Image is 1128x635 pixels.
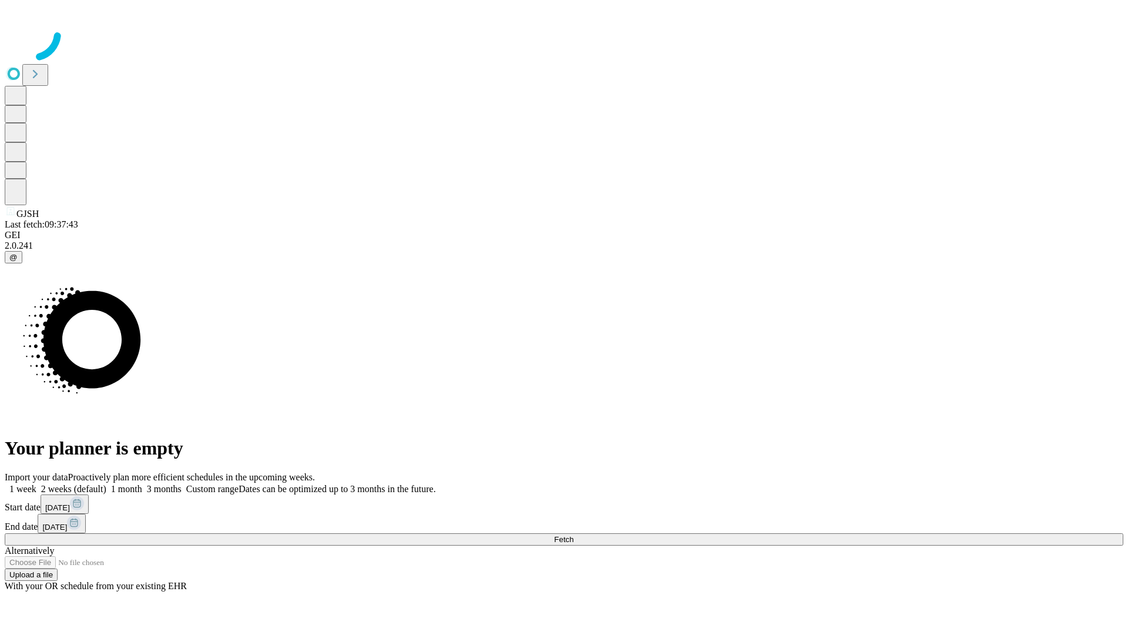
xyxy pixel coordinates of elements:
[5,437,1123,459] h1: Your planner is empty
[111,484,142,494] span: 1 month
[5,230,1123,240] div: GEI
[38,514,86,533] button: [DATE]
[5,514,1123,533] div: End date
[45,503,70,512] span: [DATE]
[186,484,239,494] span: Custom range
[5,251,22,263] button: @
[239,484,435,494] span: Dates can be optimized up to 3 months in the future.
[554,535,573,544] span: Fetch
[68,472,315,482] span: Proactively plan more efficient schedules in the upcoming weeks.
[41,484,106,494] span: 2 weeks (default)
[9,253,18,262] span: @
[5,581,187,591] span: With your OR schedule from your existing EHR
[5,569,58,581] button: Upload a file
[16,209,39,219] span: GJSH
[41,494,89,514] button: [DATE]
[5,494,1123,514] div: Start date
[5,219,78,229] span: Last fetch: 09:37:43
[147,484,182,494] span: 3 months
[5,546,54,556] span: Alternatively
[5,472,68,482] span: Import your data
[9,484,36,494] span: 1 week
[42,523,67,532] span: [DATE]
[5,533,1123,546] button: Fetch
[5,240,1123,251] div: 2.0.241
